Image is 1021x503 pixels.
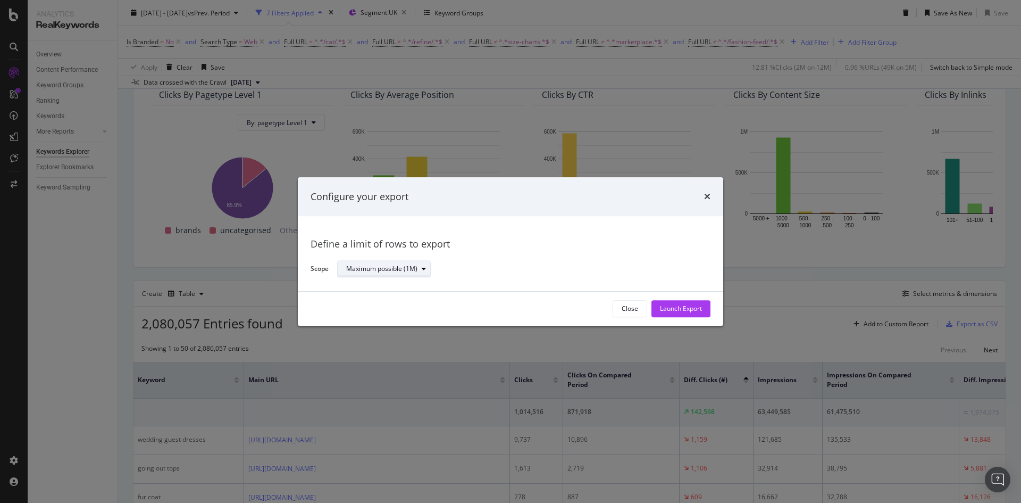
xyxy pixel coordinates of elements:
[704,190,710,204] div: times
[622,304,638,314] div: Close
[311,238,710,252] div: Define a limit of rows to export
[651,300,710,317] button: Launch Export
[298,177,723,326] div: modal
[311,264,329,276] label: Scope
[613,300,647,317] button: Close
[346,266,417,273] div: Maximum possible (1M)
[660,304,702,314] div: Launch Export
[985,467,1010,492] div: Open Intercom Messenger
[337,261,431,278] button: Maximum possible (1M)
[311,190,408,204] div: Configure your export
